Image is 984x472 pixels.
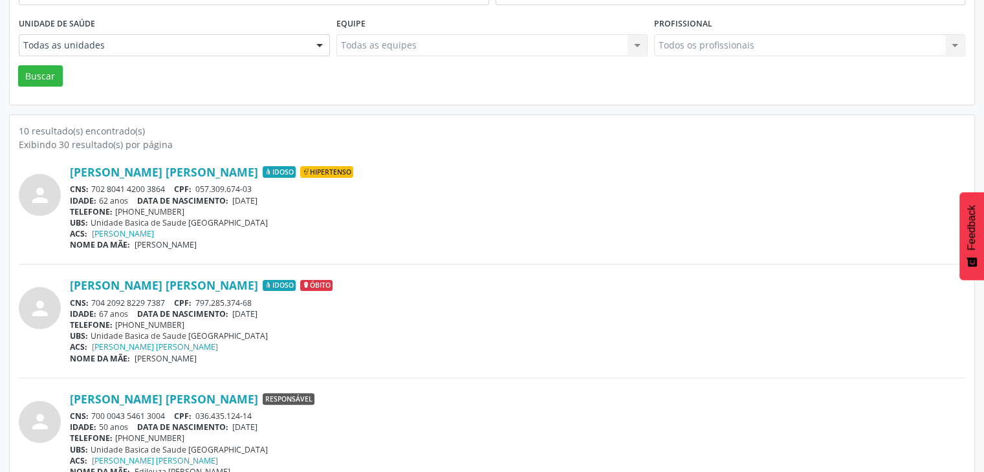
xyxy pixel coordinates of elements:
[174,184,191,195] span: CPF:
[23,39,303,52] span: Todas as unidades
[70,297,89,308] span: CNS:
[966,205,978,250] span: Feedback
[70,444,88,455] span: UBS:
[92,455,218,466] a: [PERSON_NAME] [PERSON_NAME]
[654,14,712,34] label: Profissional
[92,228,154,239] a: [PERSON_NAME]
[70,184,89,195] span: CNS:
[232,195,257,206] span: [DATE]
[195,297,252,308] span: 797.285.374-68
[232,422,257,433] span: [DATE]
[19,124,965,138] div: 10 resultado(s) encontrado(s)
[70,422,96,433] span: IDADE:
[135,239,197,250] span: [PERSON_NAME]
[137,195,228,206] span: DATA DE NASCIMENTO:
[174,411,191,422] span: CPF:
[28,184,52,207] i: person
[70,353,130,364] span: NOME DA MÃE:
[28,410,52,433] i: person
[135,353,197,364] span: [PERSON_NAME]
[70,217,88,228] span: UBS:
[70,184,965,195] div: 702 8041 4200 3864
[70,308,965,319] div: 67 anos
[19,14,95,34] label: Unidade de saúde
[70,228,87,239] span: ACS:
[70,330,88,341] span: UBS:
[70,433,965,444] div: [PHONE_NUMBER]
[70,165,258,179] a: [PERSON_NAME] [PERSON_NAME]
[137,308,228,319] span: DATA DE NASCIMENTO:
[70,411,89,422] span: CNS:
[70,319,965,330] div: [PHONE_NUMBER]
[70,217,965,228] div: Unidade Basica de Saude [GEOGRAPHIC_DATA]
[300,166,353,178] span: Hipertenso
[70,433,113,444] span: TELEFONE:
[70,422,965,433] div: 50 anos
[70,239,130,250] span: NOME DA MÃE:
[137,422,228,433] span: DATA DE NASCIMENTO:
[70,195,96,206] span: IDADE:
[263,393,314,405] span: Responsável
[70,278,258,292] a: [PERSON_NAME] [PERSON_NAME]
[195,411,252,422] span: 036.435.124-14
[70,308,96,319] span: IDADE:
[28,297,52,320] i: person
[70,297,965,308] div: 704 2092 8229 7387
[70,206,113,217] span: TELEFONE:
[336,14,366,34] label: Equipe
[92,341,218,352] a: [PERSON_NAME] [PERSON_NAME]
[70,195,965,206] div: 62 anos
[70,206,965,217] div: [PHONE_NUMBER]
[18,65,63,87] button: Buscar
[263,166,296,178] span: Idoso
[70,319,113,330] span: TELEFONE:
[959,192,984,280] button: Feedback - Mostrar pesquisa
[70,444,965,455] div: Unidade Basica de Saude [GEOGRAPHIC_DATA]
[70,411,965,422] div: 700 0043 5461 3004
[19,138,965,151] div: Exibindo 30 resultado(s) por página
[70,392,258,406] a: [PERSON_NAME] [PERSON_NAME]
[70,455,87,466] span: ACS:
[195,184,252,195] span: 057.309.674-03
[70,341,87,352] span: ACS:
[232,308,257,319] span: [DATE]
[174,297,191,308] span: CPF:
[263,280,296,292] span: Idoso
[300,280,333,292] span: Óbito
[70,330,965,341] div: Unidade Basica de Saude [GEOGRAPHIC_DATA]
